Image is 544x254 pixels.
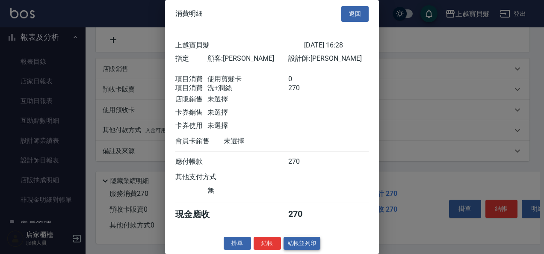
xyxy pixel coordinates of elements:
div: 270 [288,84,320,93]
div: 項目消費 [175,84,207,93]
div: 使用剪髮卡 [207,75,288,84]
div: 270 [288,157,320,166]
div: 店販銷售 [175,95,207,104]
div: 270 [288,209,320,220]
button: 掛單 [224,237,251,250]
div: 會員卡銷售 [175,137,224,146]
div: 卡券使用 [175,121,207,130]
div: 未選擇 [207,121,288,130]
div: [DATE] 16:28 [304,41,369,50]
div: 現金應收 [175,209,224,220]
div: 0 [288,75,320,84]
div: 未選擇 [207,108,288,117]
div: 應付帳款 [175,157,207,166]
div: 卡券銷售 [175,108,207,117]
button: 結帳並列印 [284,237,321,250]
div: 其他支付方式 [175,173,240,182]
div: 無 [207,186,288,195]
div: 未選擇 [207,95,288,104]
div: 項目消費 [175,75,207,84]
button: 返回 [341,6,369,22]
div: 未選擇 [224,137,304,146]
div: 指定 [175,54,207,63]
div: 洗+潤絲 [207,84,288,93]
button: 結帳 [254,237,281,250]
span: 消費明細 [175,9,203,18]
div: 上越寶貝髮 [175,41,304,50]
div: 設計師: [PERSON_NAME] [288,54,369,63]
div: 顧客: [PERSON_NAME] [207,54,288,63]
